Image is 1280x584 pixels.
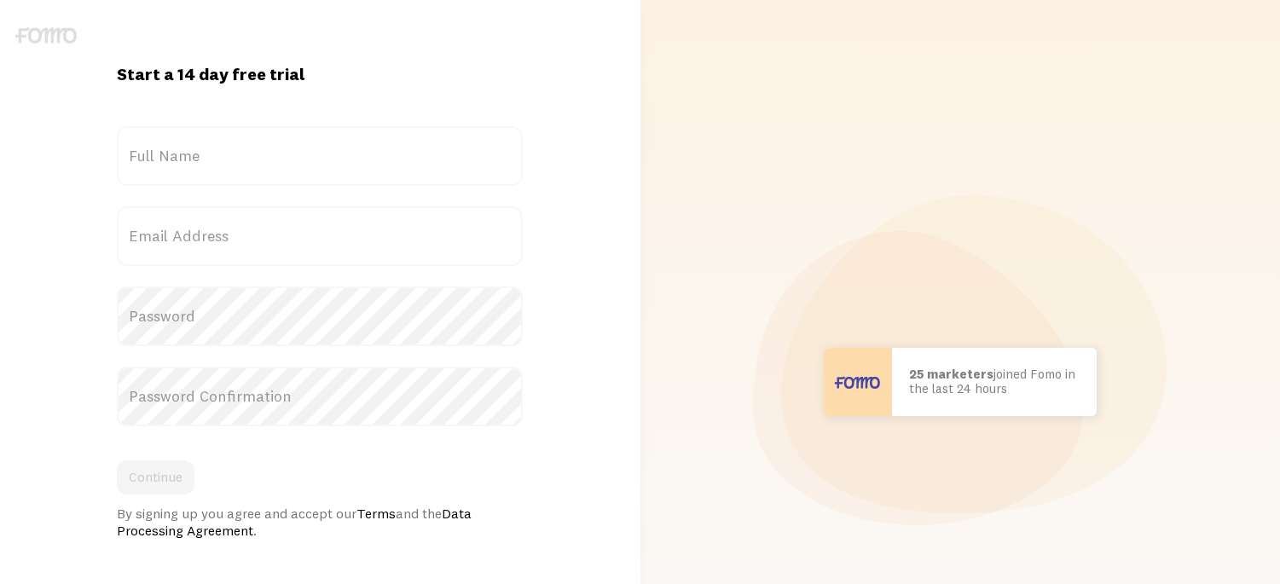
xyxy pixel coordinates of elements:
[15,27,77,43] img: fomo-logo-gray-b99e0e8ada9f9040e2984d0d95b3b12da0074ffd48d1e5cb62ac37fc77b0b268.svg
[909,366,993,382] b: 25 marketers
[117,63,523,85] h1: Start a 14 day free trial
[117,505,472,539] a: Data Processing Agreement
[117,206,523,266] label: Email Address
[117,286,523,346] label: Password
[117,505,523,539] div: By signing up you agree and accept our and the .
[117,126,523,186] label: Full Name
[824,348,892,416] img: User avatar
[117,367,523,426] label: Password Confirmation
[909,367,1080,396] p: joined Fomo in the last 24 hours
[356,505,396,522] a: Terms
